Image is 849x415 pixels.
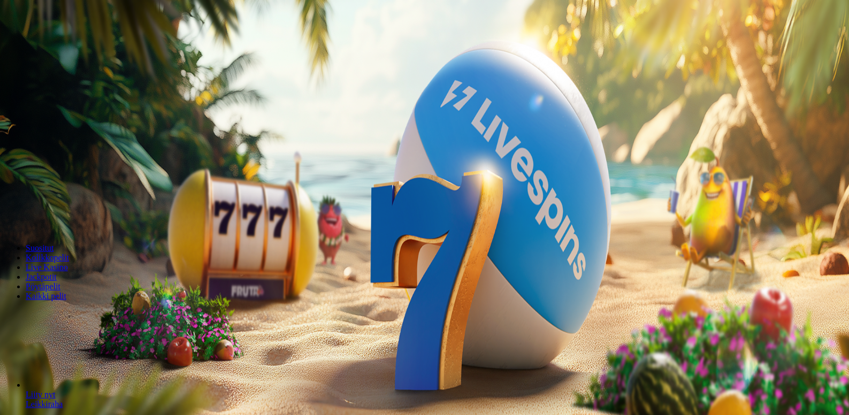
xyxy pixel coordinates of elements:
[26,390,56,399] span: Liity nyt
[4,225,845,321] header: Lobby
[4,225,845,301] nav: Lobby
[26,243,53,252] a: Suositut
[26,272,57,281] a: Jackpotit
[26,390,56,399] a: Gates of Olympus Super Scatter
[26,263,68,272] a: Live Kasino
[26,253,69,262] a: Kolikkopelit
[26,282,60,291] a: Pöytäpelit
[26,399,63,409] a: Gates of Olympus Super Scatter
[26,291,66,301] a: Kaikki pelit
